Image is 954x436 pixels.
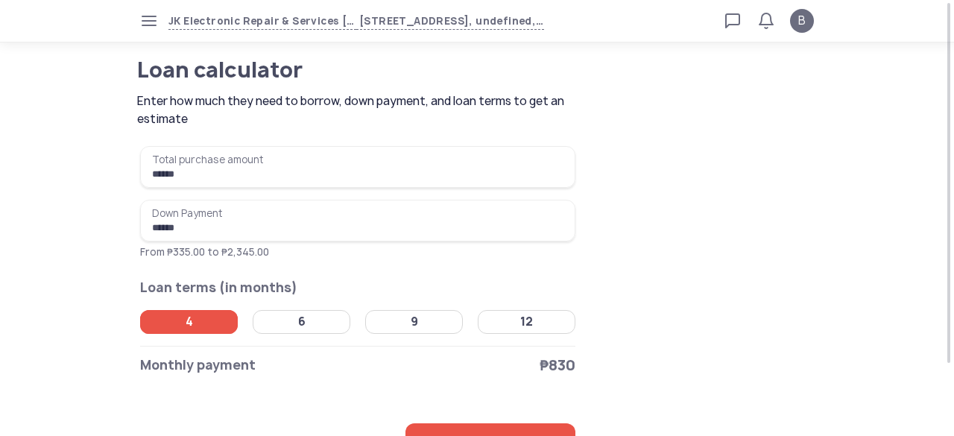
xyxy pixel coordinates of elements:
[411,315,418,329] div: 9
[140,146,575,188] input: Total purchase amount
[540,355,575,376] span: ₱830
[137,60,521,80] h1: Loan calculator
[298,315,306,329] div: 6
[140,244,575,259] p: From ₱335.00 to ₱2,345.00
[186,315,193,329] div: 4
[798,12,806,30] span: B
[140,200,575,241] input: Down PaymentFrom ₱335.00 to ₱2,345.00
[140,355,256,376] span: Monthly payment
[140,277,575,298] h2: Loan terms (in months)
[790,9,814,33] button: B
[137,92,581,128] span: Enter how much they need to borrow, down payment, and loan terms to get an estimate
[356,13,544,30] span: [STREET_ADDRESS], undefined, [GEOGRAPHIC_DATA]
[520,315,533,329] div: 12
[168,13,356,30] span: JK Electronic Repair & Services [GEOGRAPHIC_DATA] [GEOGRAPHIC_DATA]
[168,13,544,30] button: JK Electronic Repair & Services [GEOGRAPHIC_DATA] [GEOGRAPHIC_DATA][STREET_ADDRESS], undefined, [...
